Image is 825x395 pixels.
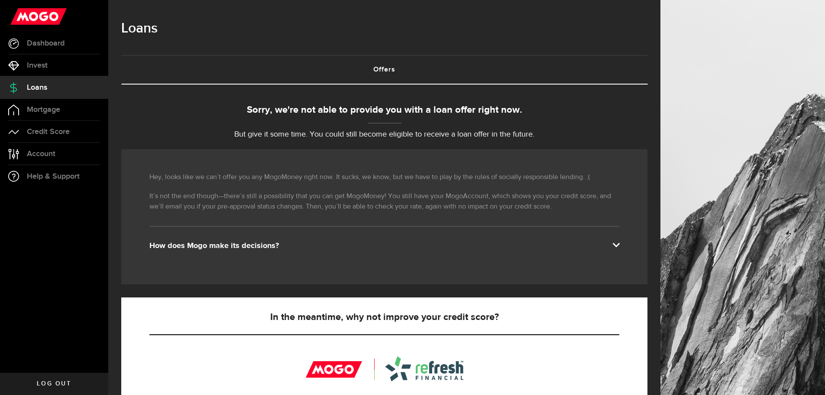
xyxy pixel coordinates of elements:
p: But give it some time. You could still become eligible to receive a loan offer in the future. [121,129,647,140]
p: Hey, looks like we can’t offer you any MogoMoney right now. It sucks, we know, but we have to pla... [149,172,619,183]
ul: Tabs Navigation [121,55,647,85]
a: Offers [121,56,647,84]
span: Credit Score [27,128,70,136]
span: Dashboard [27,39,65,47]
span: Loans [27,84,47,91]
h5: In the meantime, why not improve your credit score? [149,312,619,323]
span: Account [27,150,55,158]
span: Help & Support [27,173,80,180]
span: Log out [37,381,71,387]
div: Sorry, we're not able to provide you with a loan offer right now. [121,103,647,118]
p: It’s not the end though—there’s still a possibility that you can get MogoMoney! You still have yo... [149,191,619,212]
span: Invest [27,62,48,69]
span: Mortgage [27,106,60,114]
div: How does Mogo make its decisions? [149,241,619,251]
h1: Loans [121,17,647,40]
